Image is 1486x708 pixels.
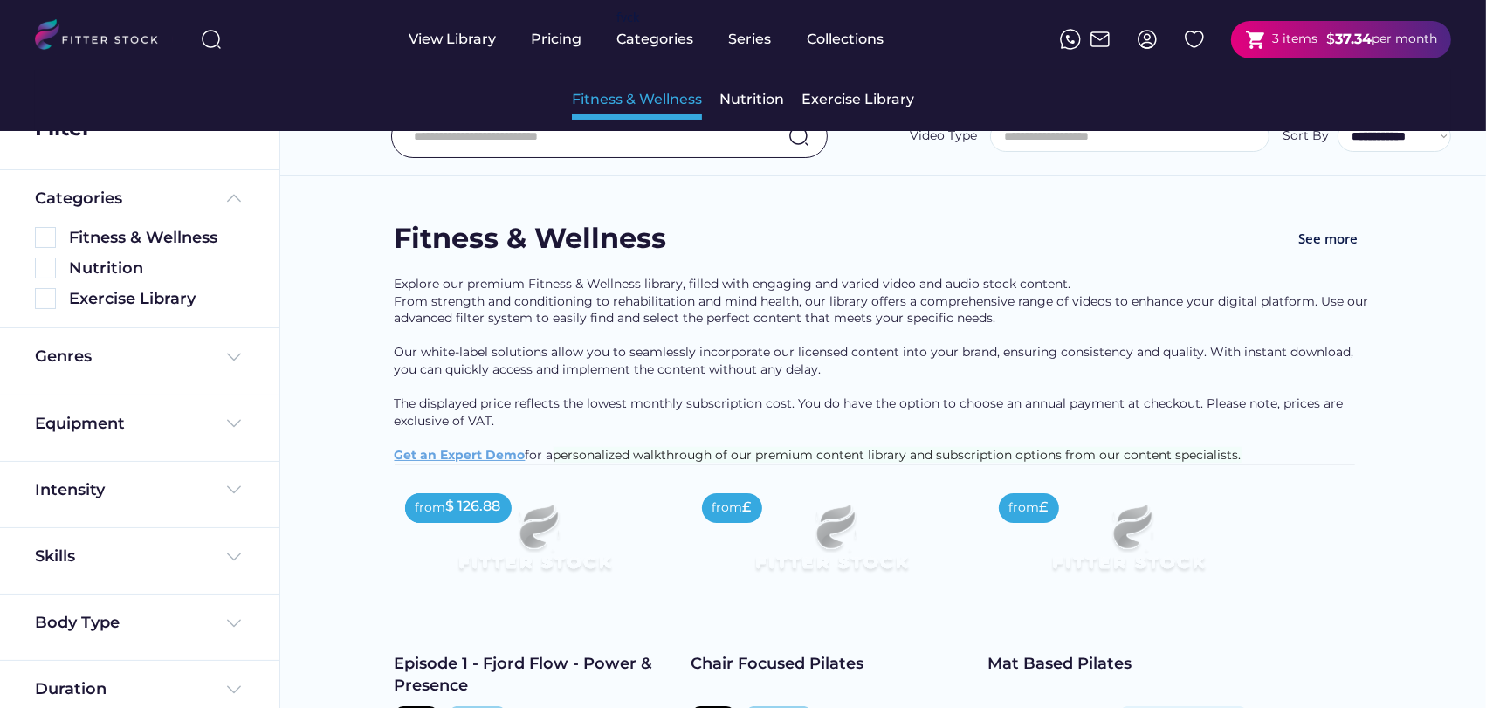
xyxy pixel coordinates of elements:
[35,678,107,700] div: Duration
[395,276,1372,464] div: Explore our premium Fitness & Wellness library, filled with engaging and varied video and audio s...
[531,30,581,49] div: Pricing
[1016,483,1240,608] img: Frame%2079%20%281%29.svg
[35,188,122,210] div: Categories
[35,479,105,501] div: Intensity
[1372,31,1437,48] div: per month
[35,227,56,248] img: Rectangle%205126.svg
[1009,499,1040,517] div: from
[1090,29,1111,50] img: Frame%2051.svg
[728,30,772,49] div: Series
[224,546,244,567] img: Frame%20%284%29.svg
[801,90,914,109] div: Exercise Library
[35,19,173,55] img: LOGO.svg
[395,219,667,258] div: Fitness & Wellness
[1326,30,1335,49] div: $
[712,499,743,517] div: from
[35,258,56,278] img: Rectangle%205126.svg
[691,653,971,675] div: Chair Focused Pilates
[35,612,120,634] div: Body Type
[743,498,752,517] div: £
[69,258,244,279] div: Nutrition
[224,188,244,209] img: Frame%20%285%29.svg
[395,653,674,697] div: Episode 1 - Fjord Flow - Power & Presence
[35,288,56,309] img: Rectangle%205126.svg
[395,395,1347,429] span: The displayed price reflects the lowest monthly subscription cost. You do have the option to choo...
[446,497,501,516] div: $ 126.88
[224,413,244,434] img: Frame%20%284%29.svg
[1137,29,1158,50] img: profile-circle.svg
[409,30,496,49] div: View Library
[1184,29,1205,50] img: Group%201000002324%20%282%29.svg
[554,447,1242,463] span: personalized walkthrough of our premium content library and subscription options from our content...
[616,9,639,26] div: fvck
[35,546,79,567] div: Skills
[69,288,244,310] div: Exercise Library
[1335,31,1372,47] strong: 37.34
[423,483,646,608] img: Frame%2079%20%281%29.svg
[201,29,222,50] img: search-normal%203.svg
[395,447,526,463] a: Get an Expert Demo
[224,613,244,634] img: Frame%20%284%29.svg
[719,90,784,109] div: Nutrition
[572,90,702,109] div: Fitness & Wellness
[719,483,943,608] img: Frame%2079%20%281%29.svg
[788,126,809,147] img: search-normal.svg
[416,499,446,517] div: from
[224,679,244,700] img: Frame%20%284%29.svg
[910,127,977,145] div: Video Type
[35,346,92,368] div: Genres
[616,30,693,49] div: Categories
[807,30,884,49] div: Collections
[1060,29,1081,50] img: meteor-icons_whatsapp%20%281%29.svg
[224,347,244,368] img: Frame%20%284%29.svg
[1040,498,1049,517] div: £
[1285,219,1372,258] button: See more
[69,227,244,249] div: Fitness & Wellness
[1272,31,1317,48] div: 3 items
[224,479,244,500] img: Frame%20%284%29.svg
[35,413,125,435] div: Equipment
[988,653,1268,675] div: Mat Based Pilates
[1245,29,1267,51] button: shopping_cart
[1283,127,1329,145] div: Sort By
